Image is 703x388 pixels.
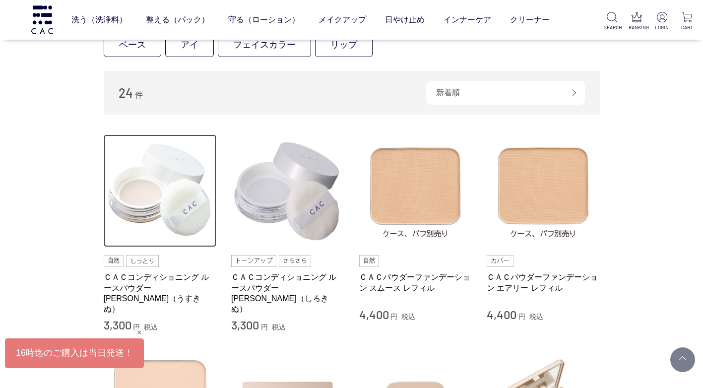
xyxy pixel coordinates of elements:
[231,272,344,314] a: ＣＡＣコンディショニング ルースパウダー [PERSON_NAME]（しろきぬ）
[679,24,695,31] p: CART
[135,91,143,99] span: 件
[444,6,491,34] a: インナーケア
[390,313,397,321] span: 円
[679,12,695,31] a: CART
[401,313,415,321] span: 税込
[385,6,425,34] a: 日やけ止め
[104,272,217,314] a: ＣＡＣコンディショニング ルースパウダー [PERSON_NAME]（うすきぬ）
[30,5,55,34] img: logo
[231,134,344,248] img: ＣＡＣコンディショニング ルースパウダー 白絹（しろきぬ）
[126,255,159,267] img: しっとり
[426,81,585,105] div: 新着順
[487,134,600,248] img: ＣＡＣパウダーファンデーション エアリー レフィル
[654,12,670,31] a: LOGIN
[359,134,472,248] img: ＣＡＣパウダーファンデーション スムース レフィル
[279,255,312,267] img: さらさら
[144,323,158,331] span: 税込
[104,318,131,332] span: 3,300
[272,323,286,331] span: 税込
[231,255,276,267] img: トーンアップ
[604,12,620,31] a: SEARCH
[604,24,620,31] p: SEARCH
[359,255,380,267] img: 自然
[629,12,644,31] a: RANKING
[231,318,259,332] span: 3,300
[146,6,209,34] a: 整える（パック）
[319,6,366,34] a: メイクアップ
[487,255,513,267] img: カバー
[629,24,644,31] p: RANKING
[104,134,217,248] img: ＣＡＣコンディショニング ルースパウダー 薄絹（うすきぬ）
[104,255,124,267] img: 自然
[119,85,133,100] span: 24
[487,272,600,293] a: ＣＡＣパウダーファンデーション エアリー レフィル
[71,6,127,34] a: 洗う（洗浄料）
[518,313,525,321] span: 円
[654,24,670,31] p: LOGIN
[359,272,472,293] a: ＣＡＣパウダーファンデーション スムース レフィル
[133,323,140,331] span: 円
[487,307,516,322] span: 4,400
[359,307,389,322] span: 4,400
[510,6,550,34] a: クリーナー
[261,323,268,331] span: 円
[228,6,300,34] a: 守る（ローション）
[529,313,543,321] span: 税込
